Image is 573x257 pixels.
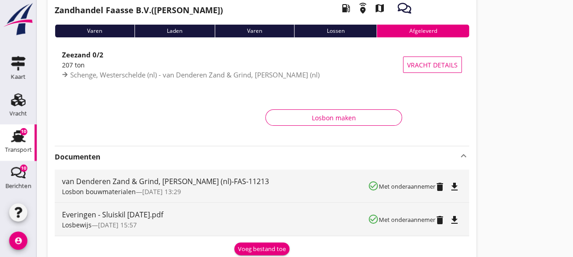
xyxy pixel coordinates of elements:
[449,181,460,192] i: file_download
[5,147,32,153] div: Transport
[379,182,435,190] small: Met onderaannemer
[273,113,394,123] div: Losbon maken
[62,187,136,196] span: Losbon bouwmaterialen
[55,4,223,16] h2: ([PERSON_NAME])
[55,25,134,37] div: Varen
[407,60,458,70] span: Vracht details
[62,209,368,220] div: Everingen - Sluiskil [DATE].pdf
[5,183,31,189] div: Berichten
[434,215,445,226] i: delete
[142,187,181,196] span: [DATE] 13:29
[62,60,403,70] div: 207 ton
[62,187,368,196] div: —
[20,128,27,135] div: 10
[9,231,27,250] i: account_circle
[10,110,27,116] div: Vracht
[55,45,469,85] a: Zeezand 0/2207 tonSchenge, Westerschelde (nl) - van Denderen Zand & Grind, [PERSON_NAME] (nl)Vrac...
[368,180,379,191] i: check_circle_outline
[55,5,151,15] strong: Zandhandel Faasse B.V.
[20,164,27,172] div: 10
[265,109,402,126] button: Losbon maken
[11,74,26,80] div: Kaart
[238,245,286,254] div: Voeg bestand toe
[234,242,289,255] button: Voeg bestand toe
[458,150,469,161] i: keyboard_arrow_up
[403,57,462,73] button: Vracht details
[134,25,215,37] div: Laden
[62,221,92,229] span: Losbewijs
[98,221,137,229] span: [DATE] 15:57
[70,70,320,79] span: Schenge, Westerschelde (nl) - van Denderen Zand & Grind, [PERSON_NAME] (nl)
[215,25,294,37] div: Varen
[368,214,379,225] i: check_circle_outline
[377,25,469,37] div: Afgeleverd
[55,152,458,162] strong: Documenten
[434,181,445,192] i: delete
[379,216,435,224] small: Met onderaannemer
[449,215,460,226] i: file_download
[2,2,35,36] img: logo-small.a267ee39.svg
[294,25,377,37] div: Lossen
[62,50,103,59] strong: Zeezand 0/2
[62,176,368,187] div: van Denderen Zand & Grind, [PERSON_NAME] (nl)-FAS-11213
[62,220,368,230] div: —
